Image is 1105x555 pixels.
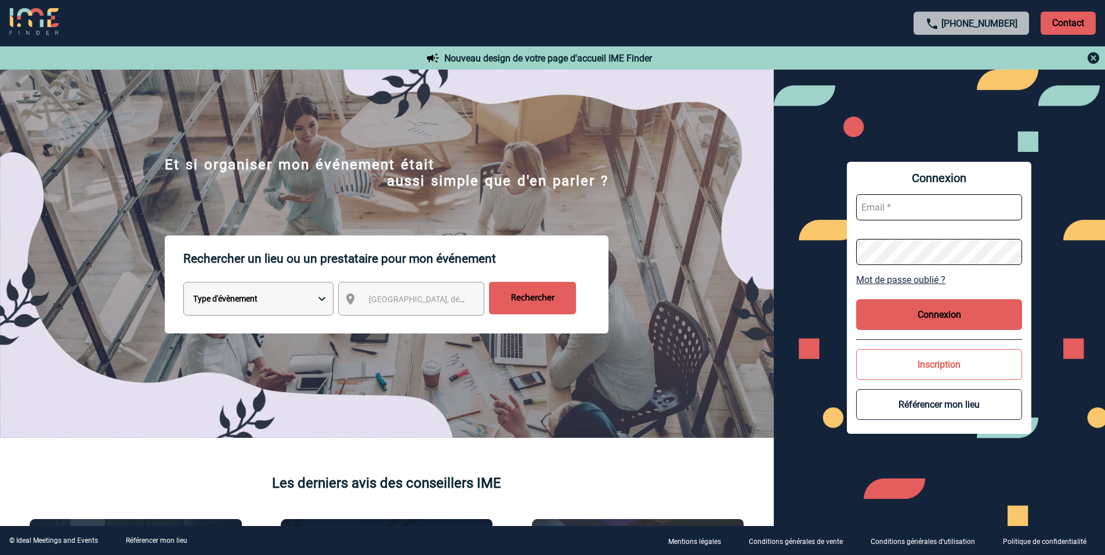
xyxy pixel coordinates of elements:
a: Politique de confidentialité [994,535,1105,546]
button: Connexion [856,299,1022,330]
p: Mentions légales [668,538,721,546]
input: Rechercher [489,282,576,314]
p: Politique de confidentialité [1003,538,1086,546]
a: Conditions générales de vente [740,535,861,546]
button: Inscription [856,349,1022,380]
p: Rechercher un lieu ou un prestataire pour mon événement [183,235,608,282]
p: Conditions générales d'utilisation [871,538,975,546]
span: Connexion [856,171,1022,185]
a: Conditions générales d'utilisation [861,535,994,546]
a: Mot de passe oublié ? [856,274,1022,285]
button: Référencer mon lieu [856,389,1022,420]
p: Conditions générales de vente [749,538,843,546]
input: Email * [856,194,1022,220]
img: call-24-px.png [925,17,939,31]
a: Référencer mon lieu [126,536,187,545]
a: [PHONE_NUMBER] [941,18,1017,29]
a: Mentions légales [659,535,740,546]
span: [GEOGRAPHIC_DATA], département, région... [369,295,530,304]
div: © Ideal Meetings and Events [9,536,98,545]
p: Contact [1041,12,1096,35]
